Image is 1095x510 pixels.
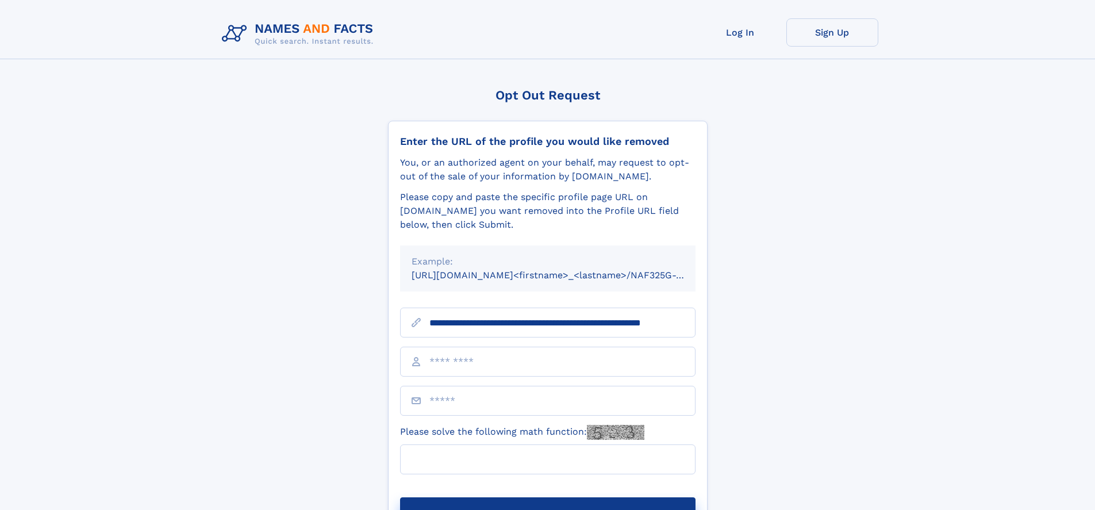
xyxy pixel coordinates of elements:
[388,88,708,102] div: Opt Out Request
[217,18,383,49] img: Logo Names and Facts
[412,255,684,269] div: Example:
[400,425,644,440] label: Please solve the following math function:
[400,156,696,183] div: You, or an authorized agent on your behalf, may request to opt-out of the sale of your informatio...
[412,270,717,281] small: [URL][DOMAIN_NAME]<firstname>_<lastname>/NAF325G-xxxxxxxx
[400,190,696,232] div: Please copy and paste the specific profile page URL on [DOMAIN_NAME] you want removed into the Pr...
[400,135,696,148] div: Enter the URL of the profile you would like removed
[694,18,786,47] a: Log In
[786,18,878,47] a: Sign Up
